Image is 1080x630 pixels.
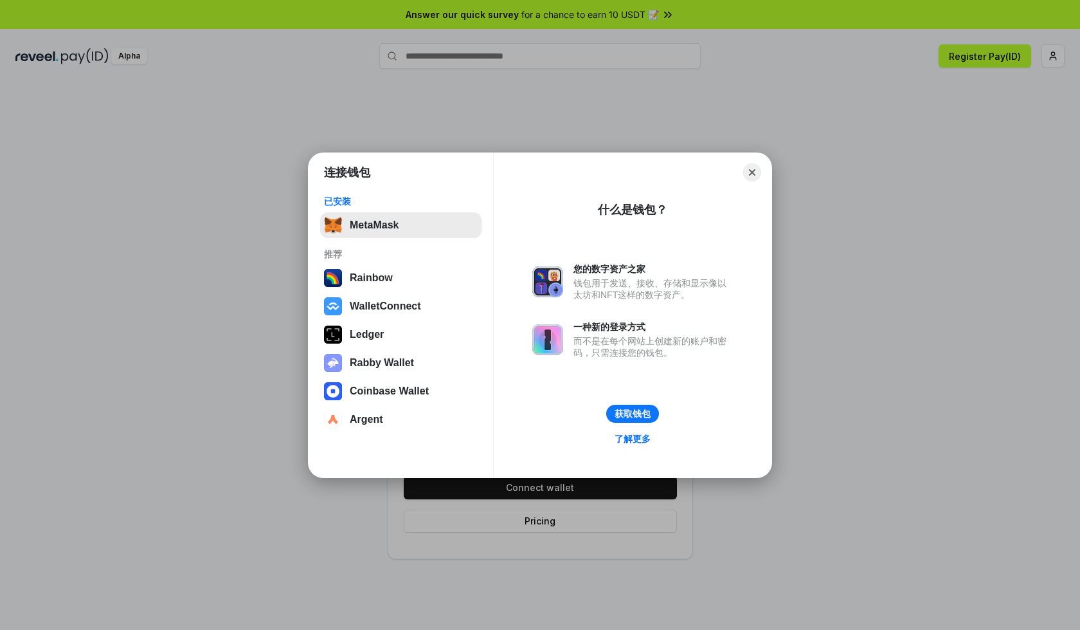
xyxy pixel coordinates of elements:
[350,357,414,369] div: Rabby Wallet
[324,269,342,287] img: svg+xml,%3Csvg%20width%3D%22120%22%20height%3D%22120%22%20viewBox%3D%220%200%20120%20120%22%20fil...
[350,272,393,284] div: Rainbow
[320,322,482,347] button: Ledger
[573,321,733,333] div: 一种新的登录方式
[324,216,342,234] img: svg+xml,%3Csvg%20fill%3D%22none%22%20height%3D%2233%22%20viewBox%3D%220%200%2035%2033%22%20width%...
[324,382,342,400] img: svg+xml,%3Csvg%20width%3D%2228%22%20height%3D%2228%22%20viewBox%3D%220%200%2028%2028%22%20fill%3D...
[320,212,482,238] button: MetaMask
[324,196,478,207] div: 已安装
[615,433,651,445] div: 了解更多
[324,411,342,429] img: svg+xml,%3Csvg%20width%3D%2228%22%20height%3D%2228%22%20viewBox%3D%220%200%2028%2028%22%20fill%3D...
[532,266,563,297] img: svg+xml,%3Csvg%20xmlns%3D%22http%3A%2F%2Fwww.w3.org%2F2000%2Fsvg%22%20fill%3D%22none%22%20viewBox...
[350,301,421,312] div: WalletConnect
[320,378,482,404] button: Coinbase Wallet
[320,293,482,319] button: WalletConnect
[615,408,651,420] div: 获取钱包
[350,414,383,425] div: Argent
[598,202,667,218] div: 什么是钱包？
[320,407,482,432] button: Argent
[350,219,399,231] div: MetaMask
[324,354,342,372] img: svg+xml,%3Csvg%20xmlns%3D%22http%3A%2F%2Fwww.w3.org%2F2000%2Fsvg%22%20fill%3D%22none%22%20viewBox...
[606,405,659,423] button: 获取钱包
[573,263,733,275] div: 您的数字资产之家
[320,265,482,291] button: Rainbow
[532,324,563,355] img: svg+xml,%3Csvg%20xmlns%3D%22http%3A%2F%2Fwww.w3.org%2F2000%2Fsvg%22%20fill%3D%22none%22%20viewBox...
[350,385,429,397] div: Coinbase Wallet
[573,277,733,301] div: 钱包用于发送、接收、存储和显示像以太坊和NFT这样的数字资产。
[743,163,761,181] button: Close
[324,165,370,180] h1: 连接钱包
[320,350,482,376] button: Rabby Wallet
[324,297,342,315] img: svg+xml,%3Csvg%20width%3D%2228%22%20height%3D%2228%22%20viewBox%3D%220%200%2028%2028%22%20fill%3D...
[573,335,733,358] div: 而不是在每个网站上创建新的账户和密码，只需连接您的钱包。
[350,329,384,340] div: Ledger
[607,431,658,447] a: 了解更多
[324,248,478,260] div: 推荐
[324,326,342,344] img: svg+xml,%3Csvg%20xmlns%3D%22http%3A%2F%2Fwww.w3.org%2F2000%2Fsvg%22%20width%3D%2228%22%20height%3...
